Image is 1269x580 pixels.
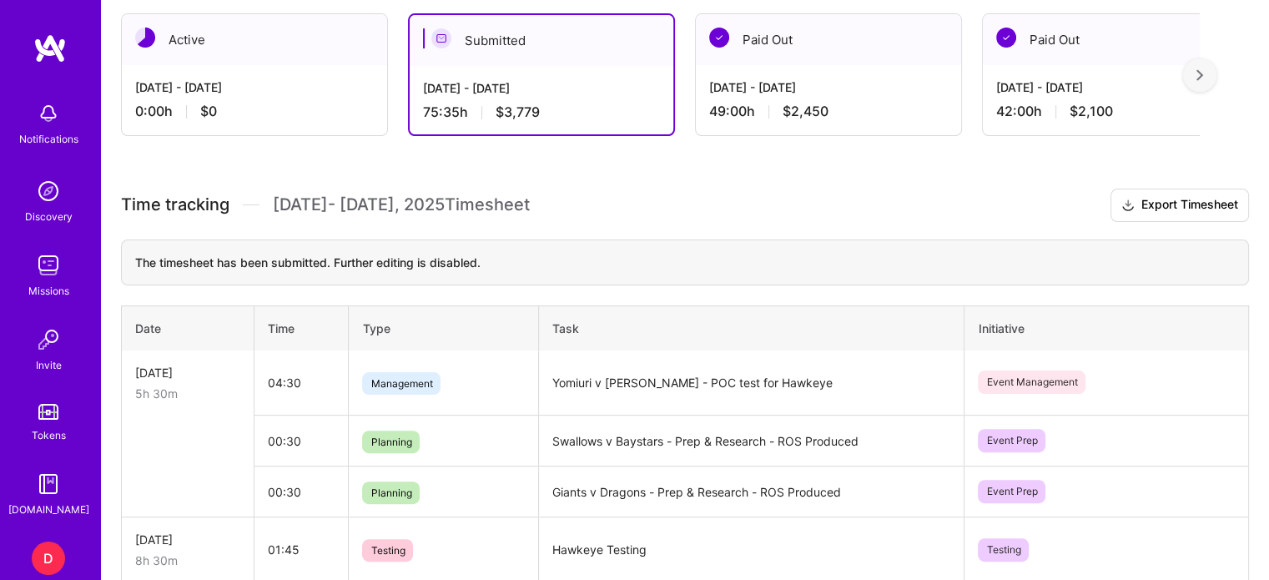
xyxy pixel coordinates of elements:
span: Management [362,372,441,395]
div: 75:35 h [423,103,660,121]
div: [DATE] - [DATE] [135,78,374,96]
img: guide book [32,467,65,501]
img: teamwork [32,249,65,282]
div: Submitted [410,15,673,66]
div: D [32,542,65,575]
div: [DATE] [135,364,240,381]
div: 8h 30m [135,552,240,569]
span: Planning [362,431,420,453]
div: The timesheet has been submitted. Further editing is disabled. [121,240,1249,285]
div: [DOMAIN_NAME] [8,501,89,518]
img: logo [33,33,67,63]
img: Paid Out [709,28,729,48]
img: tokens [38,404,58,420]
span: [DATE] - [DATE] , 2025 Timesheet [273,194,530,215]
th: Task [538,305,964,351]
th: Time [254,305,349,351]
span: $0 [200,103,217,120]
img: right [1196,69,1203,81]
th: Date [122,305,254,351]
div: Active [122,14,387,65]
div: [DATE] - [DATE] [709,78,948,96]
img: discovery [32,174,65,208]
a: D [28,542,69,575]
td: 04:30 [254,351,349,416]
div: Paid Out [983,14,1248,65]
span: Time tracking [121,194,229,215]
i: icon Download [1121,197,1135,214]
div: [DATE] - [DATE] [996,78,1235,96]
div: 0:00 h [135,103,374,120]
span: $2,100 [1070,103,1113,120]
div: [DATE] - [DATE] [423,79,660,97]
span: Planning [362,482,420,504]
div: Notifications [19,130,78,148]
span: $2,450 [783,103,828,120]
div: Missions [28,282,69,300]
div: Invite [36,356,62,374]
span: Event Management [978,371,1085,394]
img: Active [135,28,155,48]
span: Testing [978,538,1029,562]
div: Tokens [32,426,66,444]
span: Event Prep [978,480,1045,503]
div: 5h 30m [135,385,240,402]
td: Swallows v Baystars - Prep & Research - ROS Produced [538,416,964,467]
th: Type [349,305,538,351]
div: Discovery [25,208,73,225]
img: Paid Out [996,28,1016,48]
div: 42:00 h [996,103,1235,120]
img: Submitted [431,28,451,48]
img: bell [32,97,65,130]
div: 49:00 h [709,103,948,120]
span: Event Prep [978,429,1045,452]
td: 00:30 [254,467,349,517]
span: Testing [362,539,413,562]
td: 00:30 [254,416,349,467]
button: Export Timesheet [1110,189,1249,222]
span: $3,779 [496,103,540,121]
div: Paid Out [696,14,961,65]
td: Giants v Dragons - Prep & Research - ROS Produced [538,467,964,517]
div: [DATE] [135,531,240,548]
img: Invite [32,323,65,356]
td: Yomiuri v [PERSON_NAME] - POC test for Hawkeye [538,351,964,416]
th: Initiative [964,305,1249,351]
